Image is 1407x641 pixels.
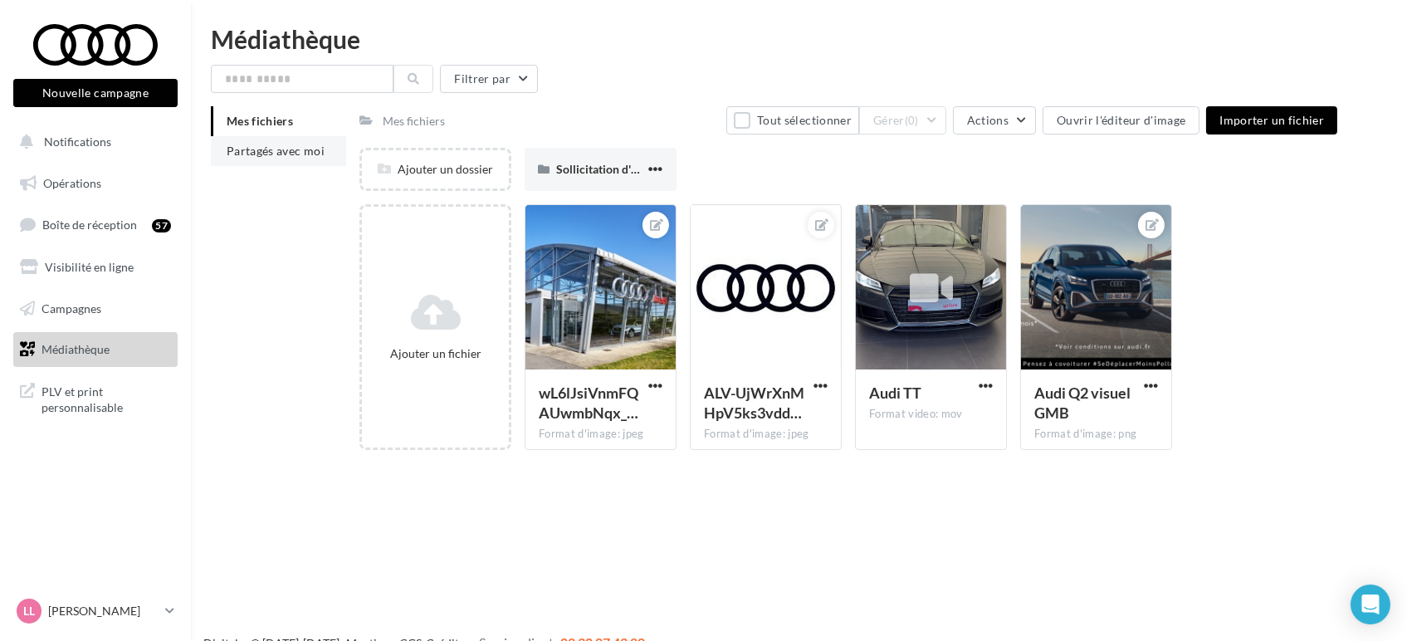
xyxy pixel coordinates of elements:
a: Boîte de réception57 [10,207,181,242]
span: wL6lJsiVnmFQAUwmbNqx_SK3pjtbnjqXJXEYyXxu8H4SREpYUu0GkbC9A_3Ai8SBQswvCa8h40kwadS6og=s0 [539,384,638,422]
span: (0) [905,114,919,127]
a: Médiathèque [10,332,181,367]
div: Format video: mov [869,407,993,422]
span: LL [23,603,35,619]
span: Médiathèque [42,342,110,356]
span: Mes fichiers [227,114,293,128]
span: Visibilité en ligne [45,260,134,274]
div: 57 [152,219,171,232]
button: Actions [953,106,1036,135]
button: Ouvrir l'éditeur d'image [1043,106,1199,135]
div: Format d'image: jpeg [704,427,828,442]
button: Filtrer par [440,65,538,93]
span: Audi Q2 visuel GMB [1034,384,1131,422]
button: Gérer(0) [859,106,946,135]
a: Visibilité en ligne [10,250,181,285]
span: PLV et print personnalisable [42,380,171,416]
span: Audi TT [869,384,921,402]
span: Boîte de réception [42,218,137,232]
a: PLV et print personnalisable [10,374,181,423]
span: Sollicitation d'avis [556,162,651,176]
span: Opérations [43,176,101,190]
span: Importer un fichier [1219,113,1324,127]
span: Campagnes [42,301,101,315]
span: ALV-UjWrXnMHpV5ks3vddbsqteYrCOSvw-ZsNCfCTgdnAJDYFm_oCsib [704,384,804,422]
span: Partagés avec moi [227,144,325,158]
button: Notifications [10,125,174,159]
button: Importer un fichier [1206,106,1337,135]
div: Médiathèque [211,27,1387,51]
a: Campagnes [10,291,181,326]
div: Mes fichiers [383,113,445,130]
div: Format d'image: jpeg [539,427,662,442]
div: Ajouter un dossier [362,161,509,178]
button: Tout sélectionner [726,106,859,135]
span: Notifications [44,135,111,149]
span: Actions [967,113,1009,127]
button: Nouvelle campagne [13,79,178,107]
a: Opérations [10,166,181,201]
a: LL [PERSON_NAME] [13,595,178,627]
div: Ajouter un fichier [369,345,502,362]
div: Open Intercom Messenger [1351,585,1390,624]
p: [PERSON_NAME] [48,603,159,619]
div: Format d'image: png [1034,427,1158,442]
